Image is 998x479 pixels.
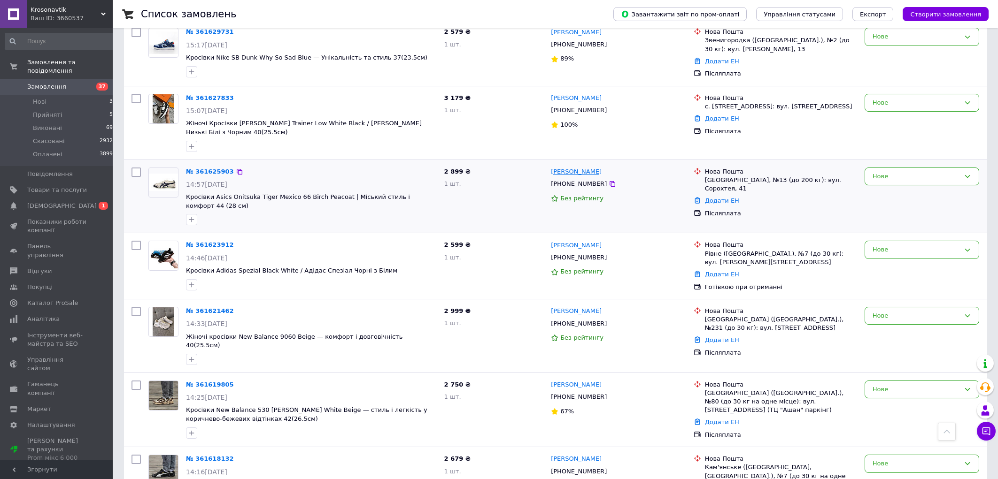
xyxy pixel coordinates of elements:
span: Кросівки Nike SB Dunk Why So Sad Blue — Унікальність та стиль 37(23.5см) [186,54,427,61]
span: 14:16[DATE] [186,468,227,476]
span: 100% [560,121,578,128]
span: 1 шт. [444,468,461,475]
a: Фото товару [148,28,178,58]
div: Нова Пошта [705,241,857,249]
span: Інструменти веб-майстра та SEO [27,331,87,348]
span: 2 750 ₴ [444,381,471,388]
div: с. [STREET_ADDRESS]: вул. [STREET_ADDRESS] [705,102,857,111]
a: Додати ЕН [705,58,739,65]
div: [PHONE_NUMBER] [549,38,609,51]
div: Рівне ([GEOGRAPHIC_DATA].), №7 (до 30 кг): вул. [PERSON_NAME][STREET_ADDRESS] [705,250,857,266]
span: Покупці [27,283,53,291]
h1: Список замовлень [141,8,236,20]
div: Післяплата [705,349,857,357]
img: Фото товару [153,307,175,336]
a: Кросівки Adidas Spezial Black White / Адідас Спезіал Чорні з Білим [186,267,397,274]
a: [PERSON_NAME] [551,28,602,37]
span: 89% [560,55,574,62]
span: Відгуки [27,267,52,275]
a: № 361629731 [186,28,234,35]
span: Скасовані [33,137,65,145]
div: Післяплата [705,431,857,439]
a: [PERSON_NAME] [551,307,602,316]
span: [PERSON_NAME] та рахунки [27,437,87,463]
div: [GEOGRAPHIC_DATA], №13 (до 200 кг): вул. Сорохтея, 41 [705,176,857,193]
span: Каталог ProSale [27,299,78,307]
span: Створити замовлення [910,11,981,18]
div: [PHONE_NUMBER] [549,391,609,403]
a: № 361619805 [186,381,234,388]
span: 14:25[DATE] [186,394,227,401]
button: Створити замовлення [903,7,989,21]
span: Завантажити звіт по пром-оплаті [621,10,739,18]
a: Додати ЕН [705,197,739,204]
a: № 361627833 [186,94,234,101]
span: 38996 [100,150,116,159]
a: Фото товару [148,167,178,198]
div: Нове [873,98,960,108]
div: [GEOGRAPHIC_DATA] ([GEOGRAPHIC_DATA].), №80 (до 30 кг на одне місце): вул. [STREET_ADDRESS] (ТЦ "... [705,389,857,415]
span: 3 179 ₴ [444,94,471,101]
span: 15:17[DATE] [186,41,227,49]
div: Звенигородка ([GEOGRAPHIC_DATA].), №2 (до 30 кг): вул. [PERSON_NAME], 13 [705,36,857,53]
div: Prom мікс 6 000 [27,454,87,462]
a: Жіночі кросівки New Balance 9060 Beige — комфорт і довговічність 40(25.5cм) [186,333,402,349]
span: 14:46[DATE] [186,254,227,262]
span: 697 [106,124,116,132]
span: 1 шт. [444,106,461,114]
a: [PERSON_NAME] [551,380,602,389]
span: Без рейтингу [560,195,603,202]
input: Пошук [5,33,117,50]
a: Кросівки New Balance 530 [PERSON_NAME] White Beige — стиль і легкість у коричнево-бежевих відтінк... [186,406,427,422]
span: Управління статусами [764,11,836,18]
a: Кросівки Asics Onitsuka Tiger Mexico 66 Birch Peacoat | Міський стиль і комфорт 44 (28 см) [186,193,410,209]
a: Додати ЕН [705,115,739,122]
div: [PHONE_NUMBER] [549,465,609,478]
span: Товари та послуги [27,186,87,194]
div: [PHONE_NUMBER] [549,251,609,264]
span: Панель управління [27,242,87,259]
img: Фото товару [149,32,178,54]
div: Післяплата [705,69,857,78]
span: Показники роботи компанії [27,218,87,235]
span: Нові [33,98,46,106]
div: Післяплата [705,127,857,136]
a: [PERSON_NAME] [551,455,602,464]
span: Управління сайтом [27,356,87,373]
img: Фото товару [149,243,178,268]
a: Жіночі Кросівки [PERSON_NAME] Trainer Low White Black / [PERSON_NAME] Низькі Білі з Чорним 40(25.... [186,120,422,136]
div: Нове [873,385,960,395]
a: Фото товару [148,307,178,337]
span: Аналітика [27,315,60,323]
span: 14:33[DATE] [186,320,227,327]
span: Повідомлення [27,170,73,178]
div: Нове [873,172,960,182]
span: 2 899 ₴ [444,168,471,175]
div: Готівкою при отриманні [705,283,857,291]
img: Фото товару [153,94,175,123]
span: 14:57[DATE] [186,181,227,188]
a: Додати ЕН [705,418,739,426]
div: Нова Пошта [705,94,857,102]
div: Нова Пошта [705,167,857,176]
img: Фото товару [149,381,178,410]
div: Нове [873,32,960,42]
span: 1 шт. [444,41,461,48]
span: Налаштування [27,421,75,429]
a: [PERSON_NAME] [551,94,602,103]
div: Ваш ID: 3660537 [31,14,113,23]
a: № 361623912 [186,241,234,248]
div: Нове [873,459,960,469]
span: 2 999 ₴ [444,307,471,314]
a: [PERSON_NAME] [551,241,602,250]
button: Завантажити звіт по пром-оплаті [613,7,747,21]
div: [PHONE_NUMBER] [549,178,609,190]
div: Нова Пошта [705,455,857,463]
span: 1 шт. [444,319,461,327]
button: Чат з покупцем [977,422,996,441]
span: Без рейтингу [560,268,603,275]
